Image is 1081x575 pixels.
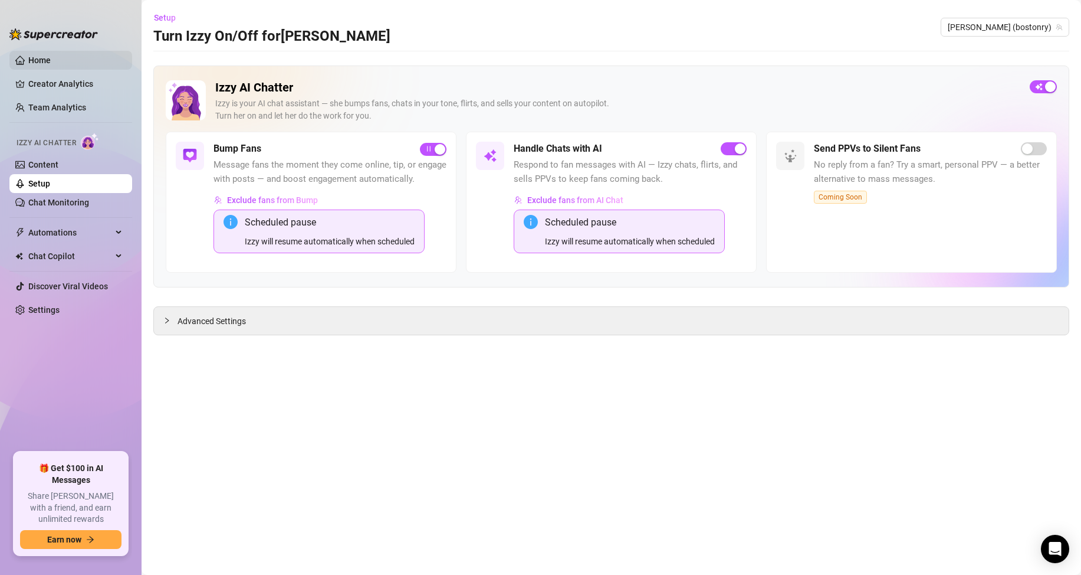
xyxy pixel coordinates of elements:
div: Izzy will resume automatically when scheduled [545,235,715,248]
a: Chat Monitoring [28,198,89,207]
a: Settings [28,305,60,315]
span: thunderbolt [15,228,25,237]
a: Content [28,160,58,169]
button: Earn nowarrow-right [20,530,121,549]
a: Team Analytics [28,103,86,112]
h5: Send PPVs to Silent Fans [814,142,921,156]
span: Coming Soon [814,191,867,204]
span: Message fans the moment they come online, tip, or engage with posts — and boost engagement automa... [213,158,446,186]
button: Setup [153,8,185,27]
span: team [1056,24,1063,31]
a: Home [28,55,51,65]
span: Exclude fans from AI Chat [527,195,623,205]
div: Izzy will resume automatically when scheduled [245,235,415,248]
img: AI Chatter [81,133,99,150]
span: Automations [28,223,112,242]
h2: Izzy AI Chatter [215,80,1020,95]
img: svg%3e [783,149,797,163]
span: arrow-right [86,535,94,544]
img: Chat Copilot [15,252,23,260]
h5: Bump Fans [213,142,261,156]
img: svg%3e [514,196,523,204]
button: Exclude fans from AI Chat [514,191,624,210]
a: Creator Analytics [28,74,123,93]
img: Izzy AI Chatter [166,80,206,120]
a: Setup [28,179,50,188]
span: Respond to fan messages with AI — Izzy chats, flirts, and sells PPVs to keep fans coming back. [514,158,747,186]
h5: Handle Chats with AI [514,142,602,156]
h3: Turn Izzy On/Off for [PERSON_NAME] [153,27,390,46]
span: Earn now [47,535,81,544]
span: Izzy AI Chatter [17,138,76,149]
a: Discover Viral Videos [28,282,108,291]
img: svg%3e [214,196,222,204]
img: svg%3e [183,149,197,163]
span: Ryan (bostonry) [948,18,1062,36]
div: Scheduled pause [245,215,415,230]
span: Share [PERSON_NAME] with a friend, and earn unlimited rewards [20,491,121,525]
span: 🎁 Get $100 in AI Messages [20,463,121,486]
div: Open Intercom Messenger [1041,535,1069,563]
div: Scheduled pause [545,215,715,230]
span: info-circle [524,215,538,229]
img: logo-BBDzfeDw.svg [9,28,98,40]
div: collapsed [163,314,178,327]
span: Chat Copilot [28,247,112,266]
span: No reply from a fan? Try a smart, personal PPV — a better alternative to mass messages. [814,158,1047,186]
button: Exclude fans from Bump [213,191,318,210]
span: collapsed [163,317,170,324]
span: Setup [154,13,176,22]
span: info-circle [224,215,238,229]
span: Advanced Settings [178,315,246,328]
span: Exclude fans from Bump [227,195,318,205]
div: Izzy is your AI chat assistant — she bumps fans, chats in your tone, flirts, and sells your conte... [215,97,1020,122]
img: svg%3e [483,149,497,163]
